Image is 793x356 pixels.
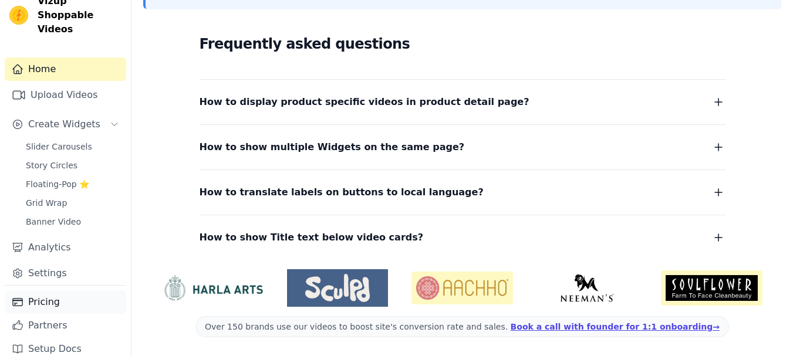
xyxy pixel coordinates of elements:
a: Banner Video [19,213,126,230]
a: Story Circles [19,157,126,174]
a: Partners [5,314,126,337]
img: HarlaArts [162,274,264,301]
a: Upload Videos [5,83,126,107]
img: Aachho [411,272,513,304]
a: Book a call with founder for 1:1 onboarding [511,322,720,331]
a: Pricing [5,290,126,314]
h2: Frequently asked questions [200,32,725,56]
span: How to display product specific videos in product detail page? [200,94,529,110]
span: How to translate labels on buttons to local language? [200,184,484,201]
button: How to show multiple Widgets on the same page? [200,139,725,155]
span: How to show Title text below video cards? [200,229,424,246]
button: How to show Title text below video cards? [200,229,725,246]
a: Floating-Pop ⭐ [19,176,126,192]
button: Create Widgets [5,113,126,136]
img: Soulflower [661,270,762,305]
a: Analytics [5,236,126,259]
img: Vizup [9,6,28,25]
span: How to show multiple Widgets on the same page? [200,139,465,155]
span: Slider Carousels [26,141,92,152]
button: How to display product specific videos in product detail page? [200,94,725,110]
a: Slider Carousels [19,138,126,155]
a: Home [5,57,126,81]
span: Floating-Pop ⭐ [26,178,89,190]
img: Neeman's [536,274,638,302]
span: Story Circles [26,160,77,171]
button: How to translate labels on buttons to local language? [200,184,725,201]
a: Grid Wrap [19,195,126,211]
span: Banner Video [26,216,81,228]
a: Settings [5,262,126,285]
img: Sculpd US [287,274,389,302]
span: Grid Wrap [26,197,67,209]
span: Create Widgets [28,117,100,131]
